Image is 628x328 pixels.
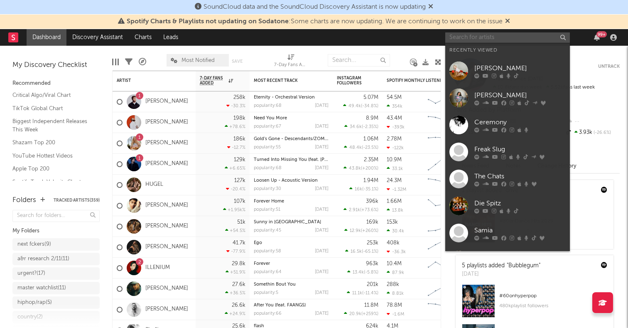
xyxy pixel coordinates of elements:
span: Dismiss [428,4,433,10]
div: master watchlist ( 11 ) [17,283,66,293]
span: -26.6 % [592,131,611,135]
div: -1.32M [387,187,406,192]
a: #60onhyperpop480kplaylist followers [456,284,613,324]
div: 33.1k [387,166,403,171]
a: [PERSON_NAME] [145,306,188,313]
div: popularity: 55 [254,145,281,150]
a: ILLENIUM [145,264,170,271]
div: 186k [233,136,245,142]
div: ( ) [345,249,378,254]
div: -1.6M [387,311,404,317]
svg: Chart title [424,216,461,237]
span: -2.35 % [363,125,377,129]
a: [PERSON_NAME] [145,244,188,251]
div: ( ) [344,124,378,129]
svg: Chart title [424,237,461,258]
div: 13.8k [387,207,403,213]
a: [PERSON_NAME] [145,98,188,105]
span: +260 % [362,229,377,233]
svg: Chart title [424,299,461,320]
div: Most Recent Track [254,78,316,83]
div: 963k [366,261,378,266]
div: Die Spitz [474,198,566,208]
svg: Chart title [424,112,461,133]
span: -11.4 % [363,291,377,296]
div: Gold's Gone - Descendants/ZOMBIES: Worlds Collide Tour Version [254,137,329,141]
div: Loosen Up - Acoustic Version [254,178,329,183]
div: ( ) [349,186,378,192]
button: Tracked Artists(359) [54,198,100,202]
a: Loosen Up - Acoustic Version [254,178,318,183]
a: HUGEL [145,181,163,188]
a: next fckers(9) [12,238,100,251]
a: [PERSON_NAME] [145,160,188,168]
div: After You (feat. FAANGS) [254,303,329,308]
div: [PERSON_NAME] [474,90,566,100]
span: 16.5k [351,249,362,254]
a: The Chats [445,165,570,192]
div: ( ) [347,290,378,296]
span: 16k [355,187,362,192]
svg: Chart title [424,279,461,299]
div: [DATE] [315,249,329,254]
div: 54.5M [387,95,402,100]
span: -5.8 % [365,270,377,275]
div: 11.8M [364,303,378,308]
div: 396k [366,199,378,204]
a: [PERSON_NAME] [445,57,570,84]
div: Need You More [254,116,329,121]
a: Leads [157,29,184,46]
svg: Chart title [424,175,461,195]
div: 7-Day Fans Added (7-Day Fans Added) [274,60,307,70]
div: 2.35M [364,157,378,163]
a: Freak Slug [445,138,570,165]
div: popularity: 30 [254,187,281,191]
a: country(2) [12,311,100,323]
div: 153k [387,219,398,225]
div: +24.9 % [225,311,245,316]
input: Search for folders... [12,210,100,222]
div: 169k [366,219,378,225]
div: country ( 2 ) [17,312,43,322]
div: 1.94M [363,178,378,183]
a: [PERSON_NAME] [145,119,188,126]
div: [DATE] [315,124,329,129]
div: 99 + [596,31,607,37]
div: ( ) [343,165,378,171]
svg: Chart title [424,91,461,112]
div: popularity: 67 [254,124,281,129]
div: 127k [234,178,245,183]
a: Forever [254,261,270,266]
div: Folders [12,195,36,205]
div: +51.9 % [226,269,245,275]
div: 8.81k [387,291,404,296]
div: [DATE] [315,104,329,108]
span: 48.4k [349,146,362,150]
div: 1.66M [387,199,402,204]
div: Eternity - Orchestral Version [254,95,329,100]
div: Somethin Bout You [254,282,329,287]
div: [PERSON_NAME] [474,63,566,73]
div: +54.5 % [225,228,245,233]
div: 43.4M [387,116,402,121]
span: 34.6k [350,125,362,129]
a: Ego [254,241,262,245]
a: [PERSON_NAME] [445,247,570,274]
a: Critical Algo/Viral Chart [12,91,91,100]
div: popularity: 51 [254,207,280,212]
div: A&R Pipeline [139,50,146,74]
div: 24.3M [387,178,402,183]
a: TikTok Global Chart [12,104,91,113]
span: 20.9k [349,312,361,316]
div: hiphop/rap ( 5 ) [17,298,52,308]
span: 12.9k [350,229,361,233]
span: 11.1k [352,291,362,296]
div: 41.7k [233,240,245,246]
div: Samia [474,225,566,235]
div: Recently Viewed [449,45,566,55]
span: +259 % [363,312,377,316]
svg: Chart title [424,195,461,216]
div: popularity: 64 [254,270,282,274]
div: [DATE] [315,291,329,295]
div: ( ) [344,228,378,233]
